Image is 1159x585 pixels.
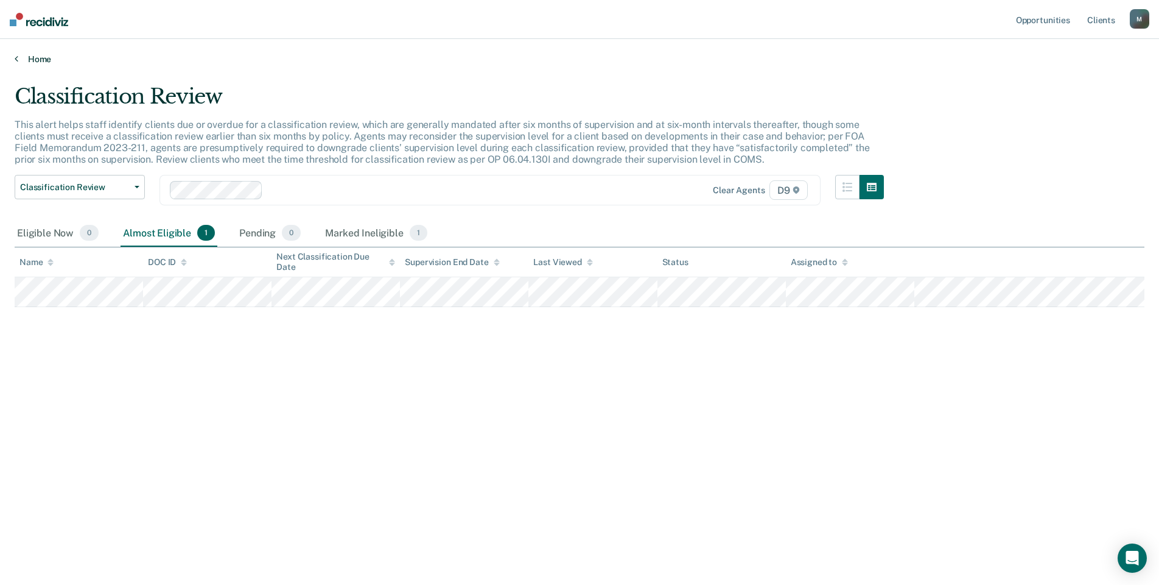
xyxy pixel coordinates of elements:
[237,220,303,247] div: Pending0
[121,220,217,247] div: Almost Eligible1
[533,257,592,268] div: Last Viewed
[323,220,430,247] div: Marked Ineligible1
[276,252,395,272] div: Next Classification Due Date
[713,185,765,196] div: Clear agents
[148,257,187,268] div: DOC ID
[15,119,870,166] p: This alert helps staff identify clients due or overdue for a classification review, which are gen...
[15,220,101,247] div: Eligible Now0
[197,225,215,241] span: 1
[282,225,301,241] span: 0
[405,257,499,268] div: Supervision End Date
[1130,9,1149,29] button: M
[15,84,884,119] div: Classification Review
[20,182,130,193] span: Classification Review
[15,54,1144,65] a: Home
[410,225,427,241] span: 1
[19,257,54,268] div: Name
[1118,544,1147,573] div: Open Intercom Messenger
[662,257,688,268] div: Status
[791,257,848,268] div: Assigned to
[15,175,145,199] button: Classification Review
[10,13,68,26] img: Recidiviz
[80,225,99,241] span: 0
[769,180,808,200] span: D9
